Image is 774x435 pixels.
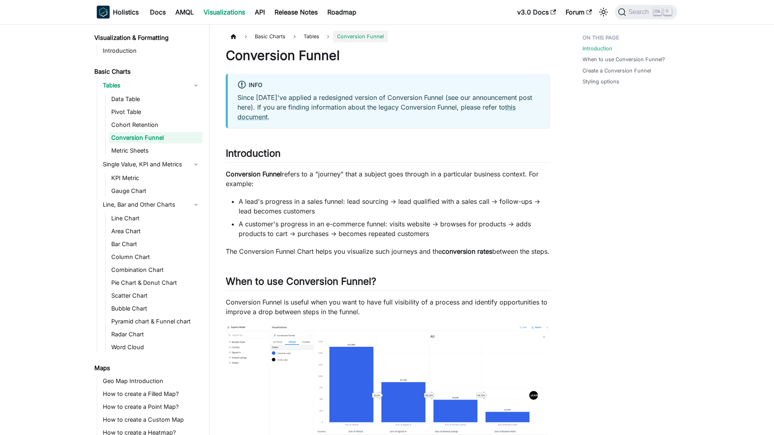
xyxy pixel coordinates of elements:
div: info [237,80,541,91]
a: How to create a Point Map? [100,401,202,412]
h2: When to use Conversion Funnel? [226,275,550,291]
strong: conversion rates [442,247,492,255]
a: Release Notes [270,6,322,19]
li: A lead's progress in a sales funnel: lead sourcing → lead qualified with a sales call → follow-up... [239,197,550,216]
a: Pivot Table [109,106,202,118]
a: Tables [100,79,202,92]
a: Forum [561,6,597,19]
nav: Docs sidebar [89,24,210,435]
a: Pie Chart & Donut Chart [109,277,202,288]
nav: Breadcrumbs [226,31,550,42]
img: Holistics [97,6,110,19]
strong: Conversion Funnel [226,170,282,178]
span: Conversion Funnel [333,31,388,42]
a: Word Cloud [109,342,202,353]
a: Line, Bar and Other Charts [100,198,202,211]
button: Switch between dark and light mode (currently light mode) [597,6,610,19]
p: refers to a "journey" that a subject goes through in a particular business context. For example: [226,169,550,188]
a: Visualization & Formatting [92,32,202,43]
a: Create a Conversion Funnel [583,67,651,75]
a: Cohort Retention [109,119,202,130]
a: Basic Charts [92,66,202,77]
a: Geo Map Introduction [100,375,202,387]
a: Bar Chart [109,238,202,250]
a: Radar Chart [109,329,202,340]
a: How to create a Filled Map? [100,388,202,400]
p: The Conversion Funnel Chart helps you visualize such journeys and the between the steps. [226,246,550,256]
a: AMQL [171,6,199,19]
p: Conversion Funnel is useful when you want to have full visibility of a process and identify oppor... [226,297,550,317]
a: HolisticsHolistics [97,6,139,19]
a: Area Chart [109,226,202,237]
p: Since [DATE]'ve applied a redesigned version of Conversion Funnel (see our announcement post here... [237,93,541,122]
a: Home page [226,31,241,42]
a: Visualizations [199,6,250,19]
span: Tables [300,31,323,42]
a: Scatter Chart [109,290,202,301]
a: Single Value, KPI and Metrics [100,158,202,171]
a: Bubble Chart [109,303,202,314]
a: Conversion Funnel [109,132,202,143]
a: Pyramid chart & Funnel chart [109,316,202,327]
button: Search (Ctrl+K) [615,5,677,19]
a: this document [237,103,516,121]
a: Data Table [109,93,202,105]
a: KPI Metric [109,172,202,184]
h2: Introduction [226,147,550,163]
a: When to use Conversion Funnel? [583,56,665,63]
a: Introduction [583,45,612,52]
a: Maps [92,362,202,374]
a: Combination Chart [109,264,202,275]
a: Metric Sheets [109,145,202,156]
a: API [250,6,270,19]
a: v3.0 Docs [512,6,561,19]
a: Docs [145,6,171,19]
a: Gauge Chart [109,185,202,197]
span: Search [626,8,654,16]
kbd: K [664,8,672,15]
a: Introduction [100,45,202,56]
a: Roadmap [322,6,361,19]
li: A customer's progress in an e-commerce funnel: visits website → browses for products → adds produ... [239,219,550,238]
a: Line Chart [109,213,202,224]
b: Holistics [113,7,139,17]
a: Column Chart [109,251,202,263]
a: How to create a Custom Map [100,414,202,425]
span: Basic Charts [251,31,289,42]
h1: Conversion Funnel [226,48,550,64]
a: Styling options [583,78,619,85]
